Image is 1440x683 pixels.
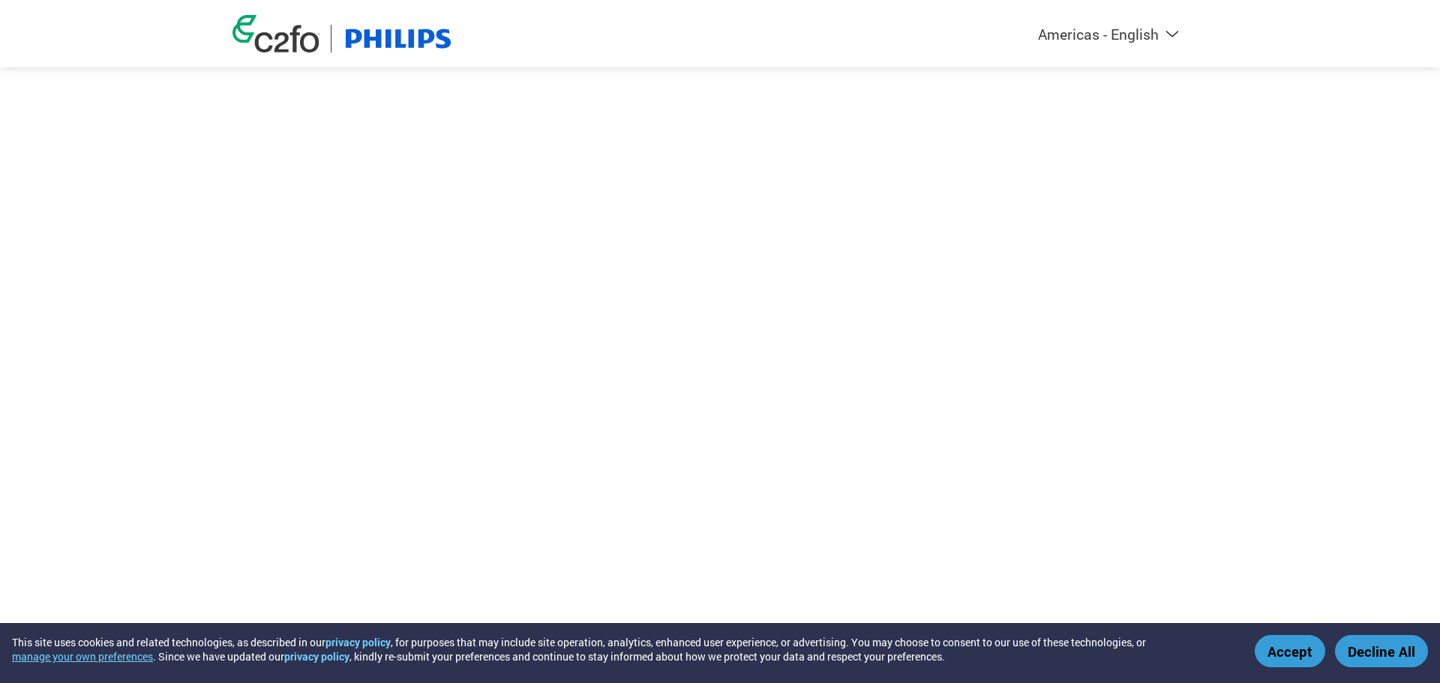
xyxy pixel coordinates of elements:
button: Decline All [1335,635,1428,667]
button: manage your own preferences [12,649,153,664]
a: privacy policy [284,649,349,664]
img: c2fo logo [232,15,319,52]
a: privacy policy [325,635,391,649]
img: Philips [343,25,454,52]
button: Accept [1255,635,1325,667]
div: This site uses cookies and related technologies, as described in our , for purposes that may incl... [12,635,1233,664]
